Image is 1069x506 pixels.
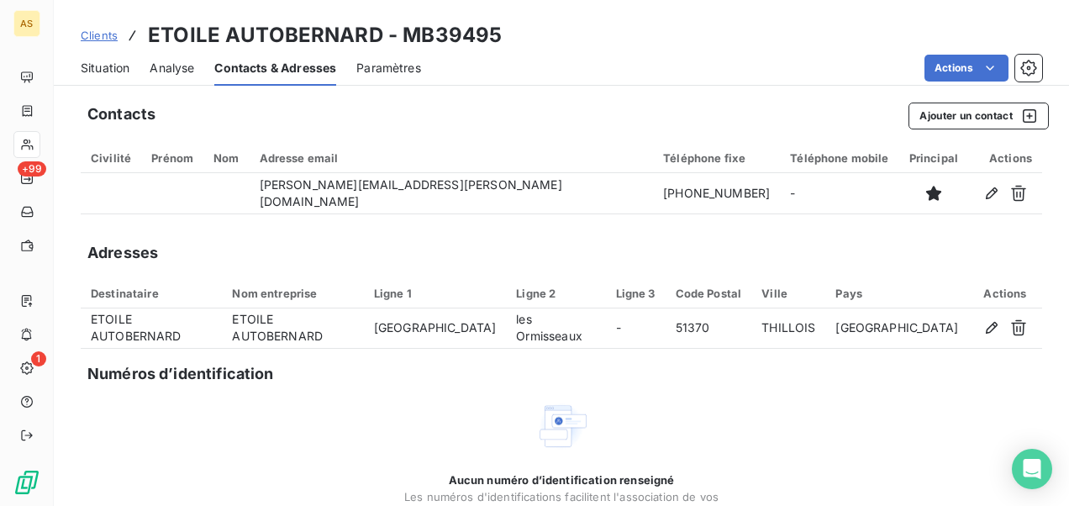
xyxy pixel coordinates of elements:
td: - [606,308,666,349]
span: Clients [81,29,118,42]
div: Code Postal [676,287,742,300]
img: Empty state [534,399,588,453]
div: Principal [909,151,958,165]
td: [GEOGRAPHIC_DATA] [825,308,968,349]
a: Clients [81,27,118,44]
div: Adresse email [260,151,644,165]
td: [PHONE_NUMBER] [653,173,780,213]
td: [PERSON_NAME][EMAIL_ADDRESS][PERSON_NAME][DOMAIN_NAME] [250,173,654,213]
div: AS [13,10,40,37]
button: Actions [924,55,1008,82]
div: Ville [761,287,815,300]
span: Aucun numéro d’identification renseigné [449,473,675,487]
div: Actions [978,287,1032,300]
td: THILLOIS [751,308,825,349]
div: Destinataire [91,287,212,300]
div: Téléphone fixe [663,151,770,165]
div: Pays [835,287,958,300]
span: 1 [31,351,46,366]
td: les Ormisseaux [506,308,605,349]
div: Téléphone mobile [790,151,888,165]
h5: Numéros d’identification [87,362,274,386]
img: Logo LeanPay [13,469,40,496]
div: Nom [213,151,239,165]
td: ETOILE AUTOBERNARD [222,308,363,349]
h3: ETOILE AUTOBERNARD - MB39495 [148,20,502,50]
span: Paramètres [356,60,421,76]
div: Actions [978,151,1032,165]
button: Ajouter un contact [908,103,1049,129]
span: Analyse [150,60,194,76]
div: Ligne 2 [516,287,595,300]
h5: Adresses [87,241,158,265]
span: Situation [81,60,129,76]
div: Civilité [91,151,131,165]
div: Nom entreprise [232,287,353,300]
span: Contacts & Adresses [214,60,336,76]
div: Open Intercom Messenger [1012,449,1052,489]
td: - [780,173,898,213]
div: Ligne 3 [616,287,656,300]
td: [GEOGRAPHIC_DATA] [364,308,507,349]
div: Ligne 1 [374,287,497,300]
td: 51370 [666,308,752,349]
div: Prénom [151,151,193,165]
td: ETOILE AUTOBERNARD [81,308,222,349]
h5: Contacts [87,103,155,126]
span: +99 [18,161,46,177]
